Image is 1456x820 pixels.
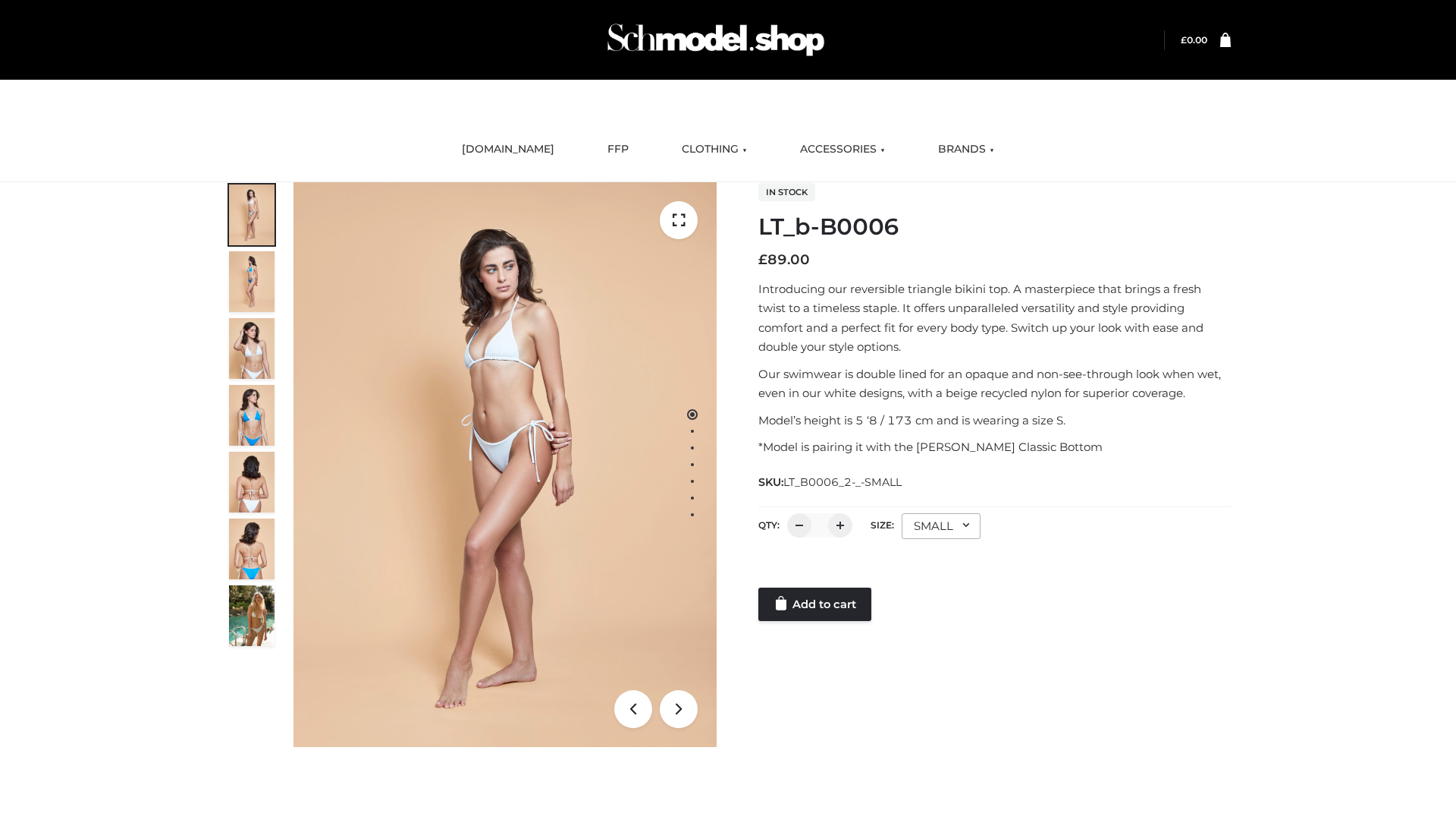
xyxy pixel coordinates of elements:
[758,213,1231,241] h1: LT_b-B0006
[758,251,767,268] span: £
[229,184,275,245] img: ArielClassicBikiniTop_CloudNine_AzureSky_OW114ECO_1-scaled.jpg
[758,183,815,201] span: In stock
[927,133,1006,166] a: BRANDS
[1181,34,1187,46] span: £
[758,473,903,491] span: SKU:
[670,133,758,166] a: CLOTHING
[758,364,1231,403] p: Our swimwear is double lined for an opaque and non-see-through look when wet, even in our white d...
[229,452,275,512] img: ArielClassicBikiniTop_CloudNine_AzureSky_OW114ECO_7-scaled.jpg
[871,519,894,531] label: Size:
[902,513,981,539] div: SMALL
[229,251,275,312] img: ArielClassicBikiniTop_CloudNine_AzureSky_OW114ECO_2-scaled.jpg
[758,251,810,268] bdi: 89.00
[789,133,896,166] a: ACCESSORIES
[293,182,717,747] img: ArielClassicBikiniTop_CloudNine_AzureSky_OW114ECO_1
[229,519,275,579] img: ArielClassicBikiniTop_CloudNine_AzureSky_OW114ECO_8-scaled.jpg
[229,385,275,446] img: ArielClassicBikiniTop_CloudNine_AzureSky_OW114ECO_4-scaled.jpg
[783,475,902,489] span: LT_B0006_2-_-SMALL
[450,133,566,166] a: [DOMAIN_NAME]
[229,318,275,379] img: ArielClassicBikiniTop_CloudNine_AzureSky_OW114ECO_3-scaled.jpg
[758,519,780,531] label: QTY:
[1181,34,1207,46] bdi: 0.00
[758,588,871,621] a: Add to cart
[758,279,1231,357] p: Introducing our reversible triangle bikini top. A masterpiece that brings a fresh twist to a time...
[758,437,1231,457] p: *Model is pairing it with the [PERSON_NAME] Classic Bottom
[758,411,1231,430] p: Model’s height is 5 ‘8 / 173 cm and is wearing a size S.
[229,585,275,646] img: Arieltop_CloudNine_AzureSky2.jpg
[1181,34,1207,46] a: £0.00
[596,133,640,166] a: FFP
[602,10,830,70] img: Schmodel Admin 964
